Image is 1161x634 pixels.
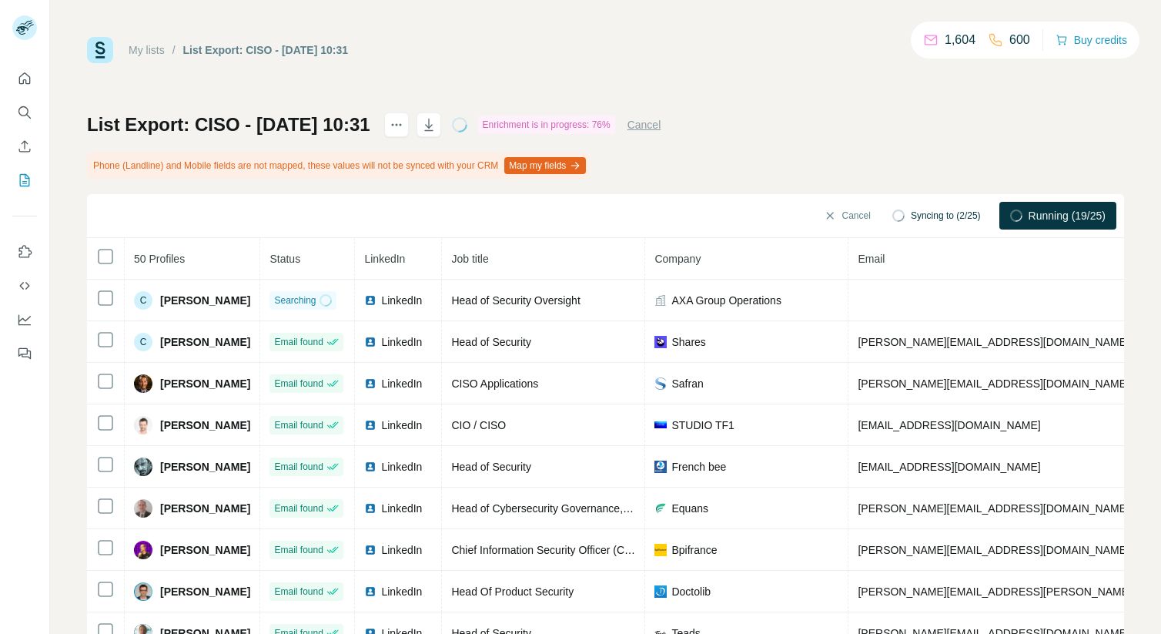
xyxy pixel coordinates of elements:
span: Head of Security [451,461,531,473]
span: STUDIO TF1 [671,418,734,433]
span: LinkedIn [381,459,422,475]
span: Chief Information Security Officer (CISO) - Directeur de la Cybersécurité [451,544,795,556]
span: Shares [671,334,705,350]
button: My lists [12,166,37,194]
div: Phone (Landline) and Mobile fields are not mapped, these values will not be synced with your CRM [87,153,589,179]
span: AXA Group Operations [671,293,781,308]
img: Avatar [134,582,152,601]
img: Avatar [134,374,152,393]
span: Running (19/25) [1029,208,1106,223]
button: Buy credits [1056,29,1127,51]
span: Email found [274,335,323,349]
span: LinkedIn [364,253,405,265]
img: company-logo [654,336,667,348]
img: LinkedIn logo [364,377,376,390]
img: LinkedIn logo [364,461,376,473]
span: Email found [274,418,323,432]
img: Avatar [134,499,152,518]
span: Job title [451,253,488,265]
span: 50 Profiles [134,253,185,265]
span: [PERSON_NAME] [160,376,250,391]
span: [PERSON_NAME][EMAIL_ADDRESS][DOMAIN_NAME] [858,544,1129,556]
img: company-logo [654,377,667,390]
img: company-logo [654,502,667,515]
button: Search [12,99,37,126]
span: LinkedIn [381,542,422,558]
span: Head Of Product Security [451,585,574,598]
span: [EMAIL_ADDRESS][DOMAIN_NAME] [858,419,1040,431]
span: Equans [671,501,708,516]
span: Email [858,253,885,265]
button: Dashboard [12,306,37,334]
span: Searching [274,294,316,307]
p: 1,604 [945,31,975,49]
span: Head of Cybersecurity Governance, Risk & Compliance [451,502,717,515]
span: Safran [671,376,703,391]
span: Company [654,253,701,265]
span: [PERSON_NAME] [160,459,250,475]
span: Bpifrance [671,542,717,558]
span: French bee [671,459,726,475]
img: company-logo [654,544,667,556]
img: LinkedIn logo [364,544,376,556]
span: [PERSON_NAME][EMAIL_ADDRESS][DOMAIN_NAME] [858,336,1129,348]
span: [PERSON_NAME] [160,584,250,599]
span: [PERSON_NAME] [160,334,250,350]
span: [PERSON_NAME] [160,542,250,558]
span: [EMAIL_ADDRESS][DOMAIN_NAME] [858,461,1040,473]
img: company-logo [654,421,667,429]
button: Map my fields [504,157,586,174]
span: Email found [274,460,323,474]
img: LinkedIn logo [364,336,376,348]
span: LinkedIn [381,293,422,308]
img: Avatar [134,416,152,434]
span: Head of Security Oversight [451,294,580,307]
button: Feedback [12,340,37,367]
span: [PERSON_NAME] [160,293,250,308]
span: [PERSON_NAME][EMAIL_ADDRESS][DOMAIN_NAME] [858,502,1129,515]
img: LinkedIn logo [364,585,376,598]
span: [PERSON_NAME][EMAIL_ADDRESS][DOMAIN_NAME] [858,377,1129,390]
button: Use Surfe API [12,272,37,300]
img: company-logo [654,585,667,598]
button: actions [384,112,409,137]
span: Email found [274,585,323,599]
img: Surfe Logo [87,37,113,63]
img: Avatar [134,541,152,559]
img: LinkedIn logo [364,294,376,307]
div: Enrichment is in progress: 76% [478,116,615,134]
span: Doctolib [671,584,711,599]
span: Head of Security [451,336,531,348]
button: Quick start [12,65,37,92]
span: Email found [274,377,323,391]
img: Avatar [134,458,152,476]
span: [PERSON_NAME] [160,418,250,433]
button: Use Surfe on LinkedIn [12,238,37,266]
span: [PERSON_NAME] [160,501,250,516]
span: Email found [274,501,323,515]
span: LinkedIn [381,584,422,599]
span: LinkedIn [381,501,422,516]
span: CIO / CISO [451,419,506,431]
button: Cancel [813,202,882,230]
div: List Export: CISO - [DATE] 10:31 [183,42,348,58]
button: Cancel [627,117,661,133]
p: 600 [1009,31,1030,49]
img: LinkedIn logo [364,502,376,515]
span: Syncing to (2/25) [911,209,981,223]
span: CISO Applications [451,377,538,390]
li: / [172,42,176,58]
img: LinkedIn logo [364,419,376,431]
span: LinkedIn [381,418,422,433]
h1: List Export: CISO - [DATE] 10:31 [87,112,370,137]
img: company-logo [654,461,667,473]
div: C [134,333,152,351]
div: C [134,291,152,310]
button: Enrich CSV [12,133,37,160]
span: LinkedIn [381,376,422,391]
span: LinkedIn [381,334,422,350]
span: Email found [274,543,323,557]
a: My lists [129,44,165,56]
span: Status [269,253,300,265]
